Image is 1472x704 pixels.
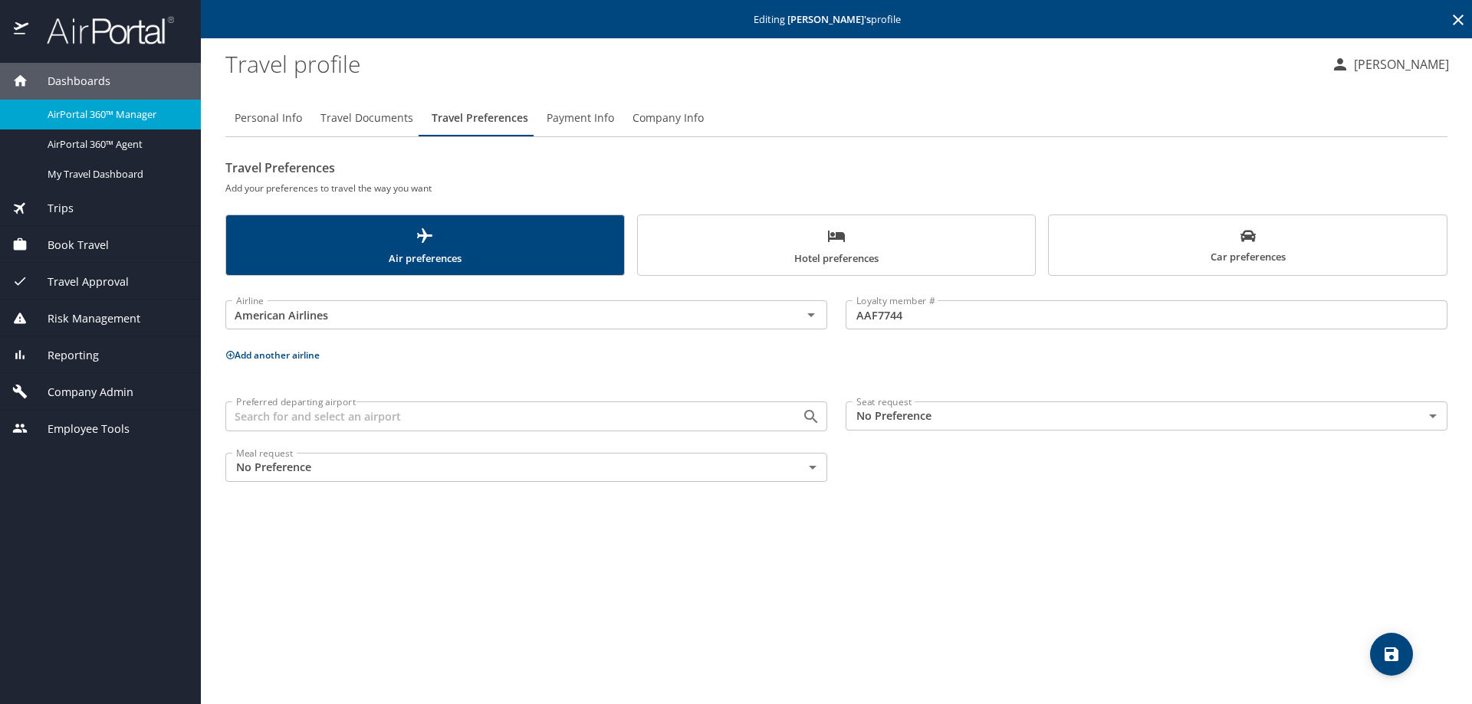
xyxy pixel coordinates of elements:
span: Book Travel [28,237,109,254]
strong: [PERSON_NAME] 's [787,12,871,26]
button: Open [800,304,822,326]
span: Trips [28,200,74,217]
span: AirPortal 360™ Manager [48,107,182,122]
div: No Preference [225,453,827,482]
h1: Travel profile [225,40,1319,87]
button: save [1370,633,1413,676]
div: Profile [225,100,1447,136]
span: My Travel Dashboard [48,167,182,182]
span: AirPortal 360™ Agent [48,137,182,152]
span: Car preferences [1058,228,1437,266]
button: [PERSON_NAME] [1325,51,1455,78]
div: No Preference [846,401,1447,431]
span: Employee Tools [28,421,130,437]
span: Travel Approval [28,273,129,290]
h6: Add your preferences to travel the way you want [225,180,1447,196]
span: Payment Info [547,109,614,128]
button: Open [800,406,822,427]
p: Editing profile [205,15,1467,25]
span: Hotel preferences [647,227,1027,267]
input: Search for and select an airport [230,406,777,426]
button: Add another airline [225,349,320,362]
span: Dashboards [28,73,110,90]
img: icon-airportal.png [14,15,30,45]
img: airportal-logo.png [30,15,174,45]
span: Travel Documents [320,109,413,128]
h2: Travel Preferences [225,156,1447,180]
span: Travel Preferences [432,109,528,128]
span: Risk Management [28,310,140,327]
div: scrollable force tabs example [225,214,1447,276]
span: Company Info [632,109,704,128]
span: Reporting [28,347,99,364]
input: Select an Airline [230,305,777,325]
span: Air preferences [235,227,615,267]
span: Company Admin [28,384,133,401]
span: Personal Info [235,109,302,128]
p: [PERSON_NAME] [1349,55,1449,74]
